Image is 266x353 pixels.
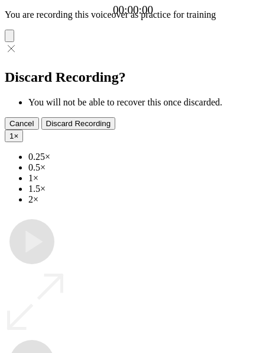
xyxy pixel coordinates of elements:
h2: Discard Recording? [5,69,261,85]
span: 1 [9,131,14,140]
li: 2× [28,194,261,205]
li: 1.5× [28,184,261,194]
button: 1× [5,130,23,142]
button: Cancel [5,117,39,130]
button: Discard Recording [41,117,116,130]
a: 00:00:00 [113,4,153,17]
li: 0.25× [28,152,261,162]
li: 1× [28,173,261,184]
li: 0.5× [28,162,261,173]
p: You are recording this voiceover as practice for training [5,9,261,20]
li: You will not be able to recover this once discarded. [28,97,261,108]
